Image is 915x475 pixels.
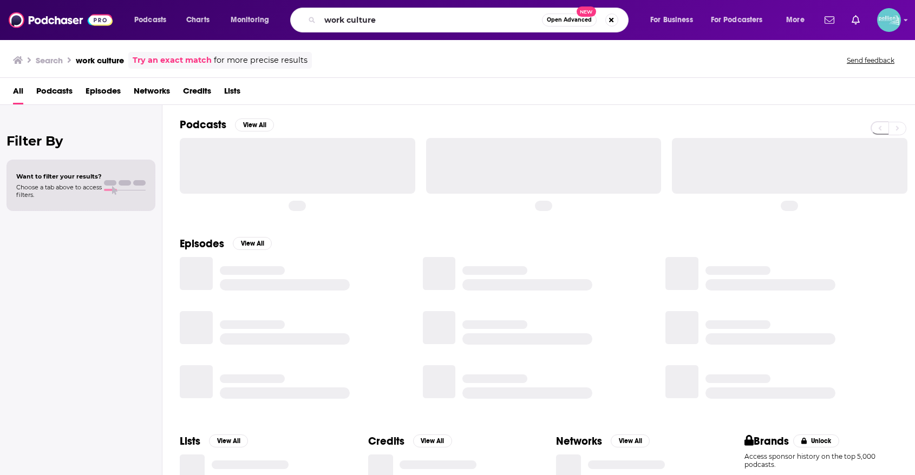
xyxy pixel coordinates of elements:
button: open menu [704,11,779,29]
a: Credits [183,82,211,104]
button: Open AdvancedNew [542,14,597,27]
button: Show profile menu [877,8,901,32]
h2: Credits [368,434,404,448]
span: For Podcasters [711,12,763,28]
a: Podcasts [36,82,73,104]
a: Episodes [86,82,121,104]
button: View All [413,434,452,447]
button: open menu [223,11,283,29]
button: View All [611,434,650,447]
span: Logged in as JessicaPellien [877,8,901,32]
h2: Podcasts [180,118,226,131]
a: All [13,82,23,104]
a: Show notifications dropdown [847,11,864,29]
a: Lists [224,82,240,104]
span: Choose a tab above to access filters. [16,183,102,199]
span: Charts [186,12,210,28]
span: Monitoring [231,12,269,28]
h2: Filter By [6,133,155,149]
span: Open Advanced [547,17,592,23]
button: open menu [127,11,180,29]
h3: work culture [76,55,124,65]
button: Send feedback [844,56,898,65]
button: View All [209,434,248,447]
a: PodcastsView All [180,118,274,131]
div: Search podcasts, credits, & more... [300,8,639,32]
h2: Brands [744,434,789,448]
a: CreditsView All [368,434,452,448]
span: For Business [650,12,693,28]
span: New [577,6,596,17]
h2: Networks [556,434,602,448]
button: View All [235,118,274,131]
span: More [786,12,805,28]
button: open menu [779,11,818,29]
img: User Profile [877,8,901,32]
a: NetworksView All [556,434,650,448]
button: View All [233,237,272,250]
button: Unlock [793,434,839,447]
a: EpisodesView All [180,237,272,250]
span: Want to filter your results? [16,173,102,180]
a: ListsView All [180,434,248,448]
h2: Lists [180,434,200,448]
a: Show notifications dropdown [820,11,839,29]
input: Search podcasts, credits, & more... [320,11,542,29]
a: Charts [179,11,216,29]
a: Networks [134,82,170,104]
button: open menu [643,11,707,29]
h2: Episodes [180,237,224,250]
span: Podcasts [134,12,166,28]
h3: Search [36,55,63,65]
p: Access sponsor history on the top 5,000 podcasts. [744,452,898,469]
a: Try an exact match [133,54,212,67]
img: Podchaser - Follow, Share and Rate Podcasts [9,10,113,30]
span: for more precise results [214,54,308,67]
